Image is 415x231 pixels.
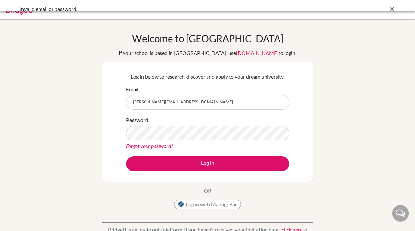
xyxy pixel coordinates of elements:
h1: Welcome to [GEOGRAPHIC_DATA] [132,32,283,44]
a: [DOMAIN_NAME] [236,50,279,56]
div: If your school is based in [GEOGRAPHIC_DATA], use to login. [119,49,296,57]
p: OR [204,187,211,195]
button: Log in with ManageBac [174,200,241,209]
button: Log in [126,156,289,171]
a: Forgot your password? [126,143,173,149]
div: Invalid email or password. [19,5,298,13]
p: Log in below to research, discover and apply to your dream university. [126,73,289,80]
label: Email [126,85,138,93]
label: Password [126,116,148,124]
